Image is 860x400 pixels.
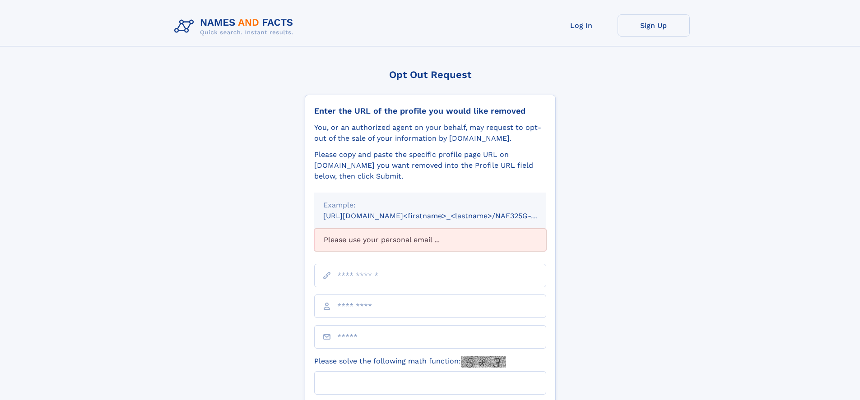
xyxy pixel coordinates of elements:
div: You, or an authorized agent on your behalf, may request to opt-out of the sale of your informatio... [314,122,546,144]
div: Enter the URL of the profile you would like removed [314,106,546,116]
a: Sign Up [618,14,690,37]
label: Please solve the following math function: [314,356,506,368]
a: Log In [545,14,618,37]
img: Logo Names and Facts [171,14,301,39]
div: Please use your personal email ... [314,229,546,251]
small: [URL][DOMAIN_NAME]<firstname>_<lastname>/NAF325G-xxxxxxxx [323,211,563,220]
div: Please copy and paste the specific profile page URL on [DOMAIN_NAME] you want removed into the Pr... [314,149,546,182]
div: Example: [323,200,537,211]
div: Opt Out Request [305,69,556,80]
